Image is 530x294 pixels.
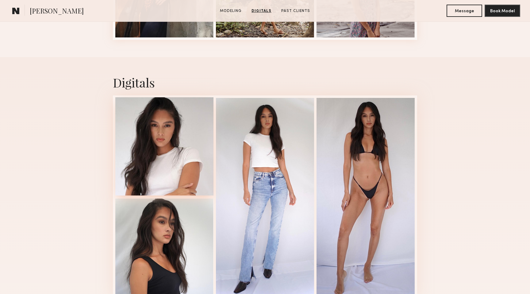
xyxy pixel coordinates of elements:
a: Past Clients [279,8,313,14]
a: Modeling [217,8,244,14]
a: Book Model [485,8,520,13]
div: Digitals [113,74,417,91]
button: Message [447,5,482,17]
span: [PERSON_NAME] [30,6,84,17]
a: Digitals [249,8,274,14]
button: Book Model [485,5,520,17]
